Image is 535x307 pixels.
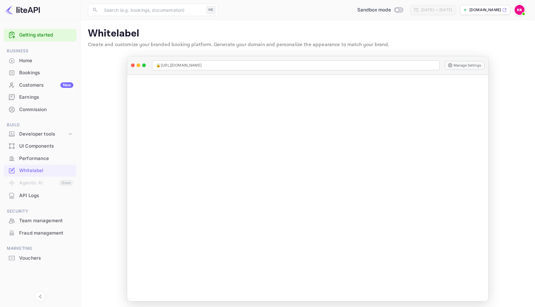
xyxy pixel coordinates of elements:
[4,140,76,152] a: UI Components
[4,67,76,78] a: Bookings
[4,252,76,264] a: Vouchers
[4,215,76,227] div: Team management
[4,153,76,165] div: Performance
[4,79,76,91] a: CustomersNew
[4,48,76,54] span: Business
[4,55,76,67] div: Home
[4,190,76,201] a: API Logs
[156,63,202,68] span: 🔒 [URL][DOMAIN_NAME]
[4,165,76,177] div: Whitelabel
[35,291,46,302] button: Collapse navigation
[4,104,76,116] div: Commission
[4,245,76,252] span: Marketing
[19,217,73,224] div: Team management
[19,155,73,162] div: Performance
[19,106,73,113] div: Commission
[4,215,76,226] a: Team management
[19,57,73,64] div: Home
[4,67,76,79] div: Bookings
[4,227,76,239] a: Fraud management
[19,32,73,39] a: Getting started
[4,153,76,164] a: Performance
[206,6,215,14] div: ⌘K
[355,6,405,14] div: Switch to Production mode
[60,82,73,88] div: New
[4,129,76,140] div: Developer tools
[19,230,73,237] div: Fraud management
[4,55,76,66] a: Home
[19,143,73,150] div: UI Components
[19,69,73,76] div: Bookings
[4,91,76,103] a: Earnings
[421,7,452,13] div: [DATE] — [DATE]
[4,190,76,202] div: API Logs
[445,61,485,70] button: Manage Settings
[357,6,391,14] span: Sandbox mode
[4,122,76,128] span: Build
[4,208,76,215] span: Security
[19,192,73,199] div: API Logs
[19,82,73,89] div: Customers
[88,41,528,49] p: Create and customize your branded booking platform. Generate your domain and personalize the appe...
[5,5,40,15] img: LiteAPI logo
[19,167,73,174] div: Whitelabel
[515,5,524,15] img: Kyle Bromont
[100,4,204,16] input: Search (e.g. bookings, documentation)
[19,255,73,262] div: Vouchers
[19,94,73,101] div: Earnings
[4,104,76,115] a: Commission
[88,28,528,40] p: Whitelabel
[469,7,501,13] p: [DOMAIN_NAME]
[4,165,76,176] a: Whitelabel
[4,29,76,41] div: Getting started
[19,131,67,138] div: Developer tools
